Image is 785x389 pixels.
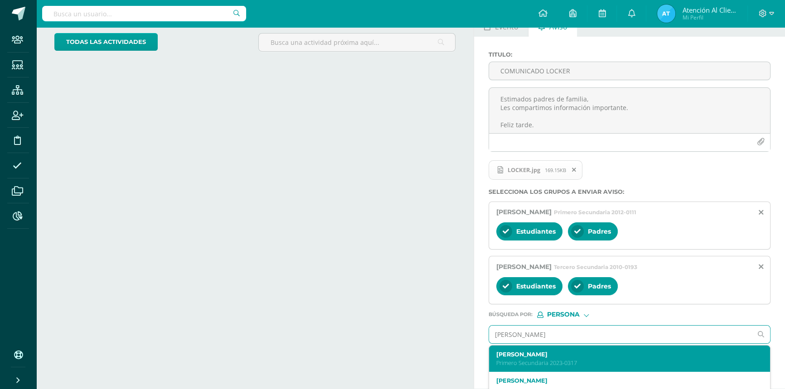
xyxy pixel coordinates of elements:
[489,51,770,58] label: Titulo :
[547,312,580,317] span: Persona
[474,15,528,37] a: Evento
[489,326,752,343] input: Ej. Mario Galindo
[554,264,637,270] span: Tercero Secundaria 2010-0193
[489,62,770,80] input: Titulo
[682,14,737,21] span: Mi Perfil
[682,5,737,14] span: Atención al cliente
[503,166,545,173] span: LOCKER.jpg
[259,34,455,51] input: Busca una actividad próxima aquí...
[537,312,605,318] div: [object Object]
[528,15,577,37] a: Aviso
[567,165,582,175] span: Remover archivo
[496,377,751,384] label: [PERSON_NAME]
[489,88,770,133] textarea: Estimados padres de familia, Les compartimos información importante. Feliz tarde.
[496,263,552,271] span: [PERSON_NAME]
[516,282,556,290] span: Estudiantes
[657,5,675,23] img: ada85960de06b6a82e22853ecf293967.png
[516,227,556,235] span: Estudiantes
[588,282,611,290] span: Padres
[554,209,636,216] span: Primero Secundaria 2012-0111
[54,33,158,51] a: todas las Actividades
[489,188,770,195] label: Selecciona los grupos a enviar aviso :
[496,208,552,216] span: [PERSON_NAME]
[489,312,533,317] span: Búsqueda por :
[42,6,246,21] input: Busca un usuario...
[496,351,751,358] label: [PERSON_NAME]
[588,227,611,235] span: Padres
[545,167,566,173] span: 169.15KB
[496,359,751,367] p: Primero Secundaria 2023-0317
[489,160,582,180] span: LOCKER.jpg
